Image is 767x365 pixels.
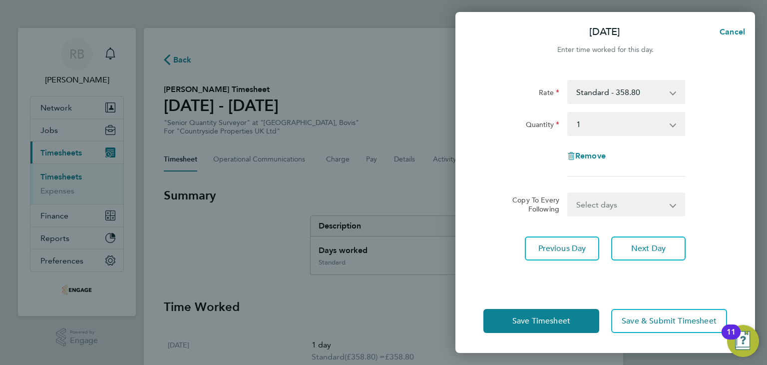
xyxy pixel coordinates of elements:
button: Save Timesheet [483,309,599,333]
button: Previous Day [525,236,599,260]
div: 11 [727,332,736,345]
span: Save & Submit Timesheet [622,316,717,326]
button: Next Day [611,236,686,260]
label: Quantity [526,120,559,132]
div: Enter time worked for this day. [455,44,755,56]
button: Cancel [704,22,755,42]
button: Open Resource Center, 11 new notifications [727,325,759,357]
span: Remove [575,151,606,160]
label: Copy To Every Following [504,195,559,213]
span: Cancel [717,27,745,36]
button: Save & Submit Timesheet [611,309,727,333]
button: Remove [567,152,606,160]
span: Previous Day [538,243,586,253]
span: Next Day [631,243,666,253]
span: Save Timesheet [512,316,570,326]
label: Rate [539,88,559,100]
p: [DATE] [589,25,620,39]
